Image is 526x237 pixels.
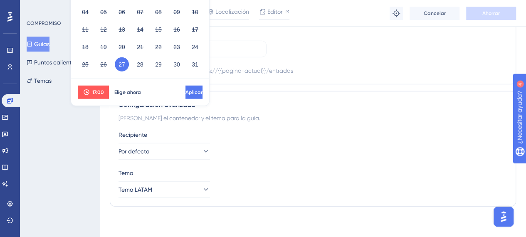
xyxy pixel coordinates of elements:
[82,9,89,15] font: 04
[115,5,129,19] button: 06
[173,61,180,68] font: 30
[96,57,111,72] button: 26
[151,57,165,72] button: 29
[192,9,198,15] font: 10
[119,44,125,50] font: 20
[466,7,516,20] button: Ahorrar
[410,7,459,20] button: Cancelar
[424,10,446,16] font: Cancelar
[192,61,198,68] font: 31
[115,57,129,72] button: 27
[78,40,92,54] button: 18
[151,5,165,19] button: 08
[133,57,147,72] button: 28
[119,115,260,121] font: [PERSON_NAME] el contenedor y el tema para la guía.
[114,89,141,95] font: Elige ahora
[119,26,125,33] font: 13
[82,44,89,50] font: 18
[215,8,249,15] font: Localización
[119,61,125,68] font: 27
[119,186,152,193] font: Tema LATAM
[119,170,133,176] font: Tema
[96,5,111,19] button: 05
[192,44,198,50] font: 24
[173,9,180,15] font: 09
[34,59,77,66] font: Puntos calientes
[170,40,184,54] button: 23
[119,9,125,15] font: 06
[82,61,89,68] font: 25
[119,181,210,198] button: Tema LATAM
[100,9,107,15] font: 05
[34,41,49,47] font: Guías
[188,22,202,37] button: 17
[491,204,516,229] iframe: Asistente de inicio de IA de UserGuiding
[96,22,111,37] button: 12
[267,8,283,15] font: Editor
[82,26,89,33] font: 11
[151,40,165,54] button: 22
[100,61,107,68] font: 26
[170,22,184,37] button: 16
[137,61,143,68] font: 28
[115,22,129,37] button: 13
[185,86,202,99] button: Aplicar
[173,44,180,50] font: 23
[27,20,61,26] font: COMPROMISO
[155,61,162,68] font: 29
[192,26,198,33] font: 17
[27,73,52,88] button: Temas
[173,26,180,33] font: 16
[482,10,500,16] font: Ahorrar
[133,22,147,37] button: 14
[78,5,92,19] button: 04
[137,9,143,15] font: 07
[78,57,92,72] button: 25
[100,44,107,50] font: 19
[137,26,143,33] font: 14
[188,57,202,72] button: 31
[155,9,162,15] font: 08
[92,89,104,95] font: 17:00
[119,131,147,138] font: Recipiente
[27,55,77,70] button: Puntos calientes
[119,143,210,160] button: Por defecto
[185,89,202,95] font: Aplicar
[27,37,49,52] button: Guías
[34,77,52,84] font: Temas
[133,40,147,54] button: 21
[119,148,149,155] font: Por defecto
[170,57,184,72] button: 30
[155,26,162,33] font: 15
[137,44,143,50] font: 21
[188,40,202,54] button: 24
[109,86,146,99] button: Elige ahora
[115,40,129,54] button: 20
[151,22,165,37] button: 15
[78,5,80,10] font: 4
[155,44,162,50] font: 22
[96,40,111,54] button: 19
[170,5,184,19] button: 09
[133,5,147,19] button: 07
[197,67,293,74] font: https://{{pagina-actual}}/entradas
[100,26,107,33] font: 12
[20,4,72,10] font: ¿Necesitar ayuda?
[188,5,202,19] button: 10
[78,86,109,99] button: 17:00
[78,22,92,37] button: 11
